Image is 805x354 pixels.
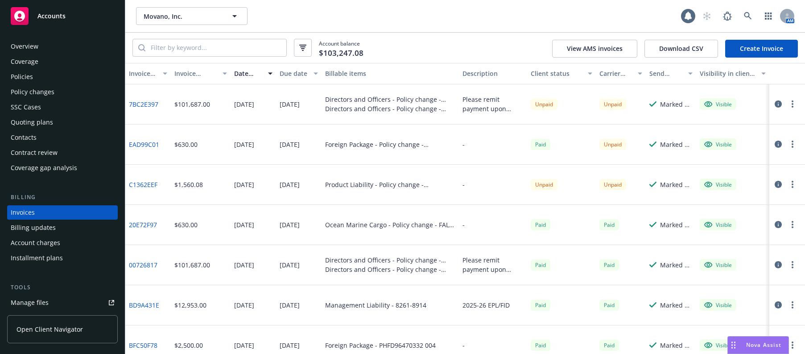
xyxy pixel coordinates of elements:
[7,205,118,220] a: Invoices
[462,140,465,149] div: -
[11,115,53,129] div: Quoting plans
[11,236,60,250] div: Account charges
[704,341,732,349] div: Visible
[462,341,465,350] div: -
[531,219,550,230] div: Paid
[531,99,557,110] div: Unpaid
[280,100,300,109] div: [DATE]
[7,4,118,29] a: Accounts
[325,180,455,189] div: Product Liability - Policy change - N24CA380114
[325,95,455,104] div: Directors and Officers - Policy change - 8261-7252
[644,40,718,58] button: Download CSV
[599,69,633,78] div: Carrier status
[7,296,118,310] a: Manage files
[660,300,693,310] div: Marked as sent
[319,40,363,56] span: Account balance
[11,85,54,99] div: Policy changes
[531,139,550,150] span: Paid
[144,12,221,21] span: Movano, Inc.
[234,100,254,109] div: [DATE]
[531,69,582,78] div: Client status
[234,300,254,310] div: [DATE]
[552,40,637,58] button: View AMS invoices
[7,161,118,175] a: Coverage gap analysis
[704,221,732,229] div: Visible
[174,180,203,189] div: $1,560.08
[325,300,426,310] div: Management Liability - 8261-8914
[718,7,736,25] a: Report a Bug
[599,139,626,150] div: Unpaid
[531,300,550,311] div: Paid
[129,180,157,189] a: C1362EEF
[531,340,550,351] div: Paid
[174,100,210,109] div: $101,687.00
[696,63,769,84] button: Visibility in client dash
[11,70,33,84] div: Policies
[231,63,276,84] button: Date issued
[760,7,777,25] a: Switch app
[11,146,58,160] div: Contract review
[325,220,455,229] div: Ocean Marine Cargo - Policy change - FAL-V14T3D24PNGF
[325,104,455,113] div: Directors and Officers - Policy change - ELU197073-24
[171,63,230,84] button: Invoice amount
[462,300,510,310] div: 2025-26 EPL/FID
[596,63,646,84] button: Carrier status
[11,39,38,54] div: Overview
[280,220,300,229] div: [DATE]
[129,100,158,109] a: 7BC2E397
[145,39,286,56] input: Filter by keyword...
[11,54,38,69] div: Coverage
[459,63,528,84] button: Description
[234,69,263,78] div: Date issued
[11,100,41,114] div: SSC Cases
[7,221,118,235] a: Billing updates
[234,260,254,270] div: [DATE]
[599,340,619,351] div: Paid
[280,260,300,270] div: [DATE]
[649,69,683,78] div: Send result
[276,63,322,84] button: Due date
[599,179,626,190] div: Unpaid
[174,69,217,78] div: Invoice amount
[704,100,732,108] div: Visible
[325,140,455,149] div: Foreign Package - Policy change - PHFD96470332 004
[129,220,157,229] a: 20E72F97
[129,300,159,310] a: BD9A431E
[280,140,300,149] div: [DATE]
[704,301,732,309] div: Visible
[599,99,626,110] div: Unpaid
[7,39,118,54] a: Overview
[7,70,118,84] a: Policies
[234,180,254,189] div: [DATE]
[462,95,524,113] div: Please remit payment upon receipt. Thank you.
[322,63,458,84] button: Billable items
[11,205,35,220] div: Invoices
[7,236,118,250] a: Account charges
[129,341,157,350] a: BFC50F78
[174,341,203,350] div: $2,500.00
[646,63,696,84] button: Send result
[728,337,739,354] div: Drag to move
[129,69,157,78] div: Invoice ID
[531,259,550,271] div: Paid
[462,255,524,274] div: Please remit payment upon receipt. Thank you.
[7,130,118,145] a: Contacts
[280,341,300,350] div: [DATE]
[11,296,49,310] div: Manage files
[11,130,37,145] div: Contacts
[234,341,254,350] div: [DATE]
[7,100,118,114] a: SSC Cases
[531,179,557,190] div: Unpaid
[11,251,63,265] div: Installment plans
[599,300,619,311] div: Paid
[174,260,210,270] div: $101,687.00
[325,265,455,274] div: Directors and Officers - Policy change - ELU197073-24
[599,219,619,230] span: Paid
[660,220,693,229] div: Marked as sent
[319,47,363,59] span: $103,247.08
[7,251,118,265] a: Installment plans
[280,180,300,189] div: [DATE]
[280,69,308,78] div: Due date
